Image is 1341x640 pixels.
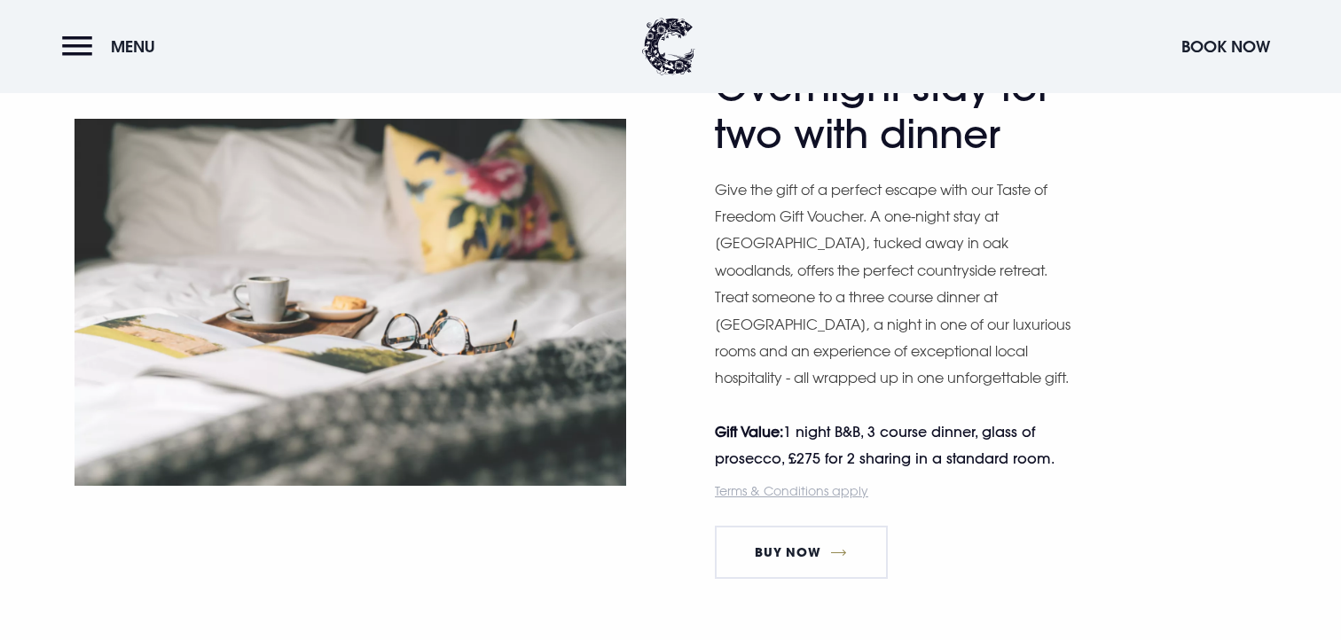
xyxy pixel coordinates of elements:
span: Menu [111,36,155,57]
a: Buy Now [715,526,888,579]
h2: Overnight stay for two with dinner [715,29,1061,158]
img: Clandeboye Lodge [642,18,695,75]
button: Menu [62,27,164,66]
p: Give the gift of a perfect escape with our Taste of Freedom Gift Voucher. A one-night stay at [GE... [715,176,1078,392]
p: 1 night B&B, 3 course dinner, glass of prosecco, £275 for 2 sharing in a standard room. [715,418,1061,472]
img: Hotel gift voucher Northern Ireland [74,119,626,487]
button: Book Now [1172,27,1279,66]
strong: Gift Value: [715,423,783,441]
a: Terms & Conditions apply [715,483,868,498]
